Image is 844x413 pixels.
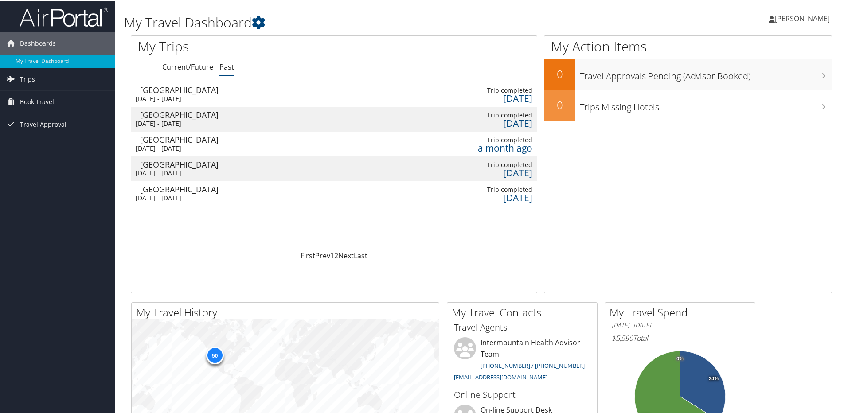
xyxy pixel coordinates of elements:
div: [DATE] - [DATE] [136,119,230,127]
div: [GEOGRAPHIC_DATA] [140,160,234,168]
a: 0Trips Missing Hotels [544,90,832,121]
span: $5,590 [612,332,633,342]
div: 50 [206,346,223,363]
div: [GEOGRAPHIC_DATA] [140,184,234,192]
a: 1 [330,250,334,260]
h2: My Travel Contacts [452,304,597,319]
h6: [DATE] - [DATE] [612,320,748,329]
h6: Total [612,332,748,342]
div: Trip completed [440,110,532,118]
div: [DATE] - [DATE] [136,193,230,201]
h1: My Action Items [544,36,832,55]
a: Last [354,250,367,260]
a: 2 [334,250,338,260]
h3: Online Support [454,388,590,400]
a: Current/Future [162,61,213,71]
h2: 0 [544,97,575,112]
h3: Trips Missing Hotels [580,96,832,113]
div: [DATE] [440,94,532,101]
div: [GEOGRAPHIC_DATA] [140,110,234,118]
div: [DATE] - [DATE] [136,144,230,152]
div: Trip completed [440,86,532,94]
a: Past [219,61,234,71]
h3: Travel Approvals Pending (Advisor Booked) [580,65,832,82]
div: [GEOGRAPHIC_DATA] [140,135,234,143]
div: [DATE] [440,118,532,126]
span: Book Travel [20,90,54,112]
div: Trip completed [440,185,532,193]
div: a month ago [440,143,532,151]
a: Next [338,250,354,260]
h1: My Trips [138,36,361,55]
h1: My Travel Dashboard [124,12,601,31]
a: Prev [315,250,330,260]
div: [DATE] [440,193,532,201]
tspan: 34% [709,375,719,381]
div: [DATE] - [DATE] [136,168,230,176]
h2: My Travel Spend [610,304,755,319]
span: Travel Approval [20,113,66,135]
img: airportal-logo.png [20,6,108,27]
div: Trip completed [440,135,532,143]
span: [PERSON_NAME] [775,13,830,23]
li: Intermountain Health Advisor Team [449,336,595,384]
h2: My Travel History [136,304,439,319]
a: [PHONE_NUMBER] / [PHONE_NUMBER] [481,361,585,369]
span: Dashboards [20,31,56,54]
div: [DATE] - [DATE] [136,94,230,102]
div: [GEOGRAPHIC_DATA] [140,85,234,93]
a: [EMAIL_ADDRESS][DOMAIN_NAME] [454,372,547,380]
span: Trips [20,67,35,90]
a: First [301,250,315,260]
a: 0Travel Approvals Pending (Advisor Booked) [544,58,832,90]
h3: Travel Agents [454,320,590,333]
h2: 0 [544,66,575,81]
tspan: 0% [676,355,684,361]
div: [DATE] [440,168,532,176]
a: [PERSON_NAME] [769,4,839,31]
div: Trip completed [440,160,532,168]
